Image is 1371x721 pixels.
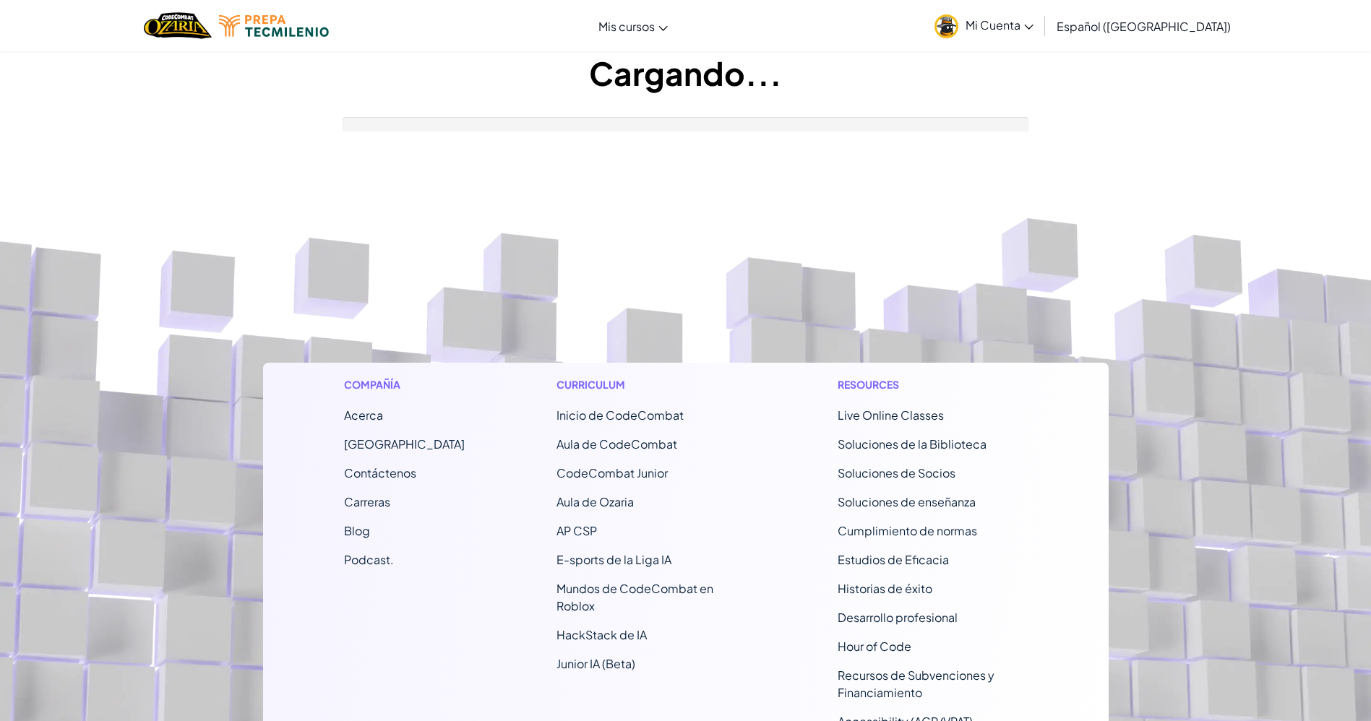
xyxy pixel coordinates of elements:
a: Aula de Ozaria [556,494,634,509]
a: Acerca [344,407,383,423]
span: Inicio de CodeCombat [556,407,684,423]
a: Mi Cuenta [927,3,1041,48]
a: Desarrollo profesional [838,610,958,625]
a: Podcast. [344,552,394,567]
a: E-sports de la Liga IA [556,552,671,567]
a: Estudios de Eficacia [838,552,949,567]
a: Soluciones de Socios [838,465,955,480]
img: Home [144,11,211,40]
a: Soluciones de la Biblioteca [838,436,987,452]
img: avatar [934,14,958,38]
a: Blog [344,523,370,538]
a: Junior IA (Beta) [556,656,635,671]
a: Cumplimiento de normas [838,523,977,538]
a: Soluciones de enseñanza [838,494,976,509]
a: CodeCombat Junior [556,465,668,480]
a: Carreras [344,494,390,509]
img: Tecmilenio logo [219,15,329,37]
a: [GEOGRAPHIC_DATA] [344,436,465,452]
a: Mundos de CodeCombat en Roblox [556,581,713,613]
span: Contáctenos [344,465,416,480]
a: Historias de éxito [838,581,932,596]
a: Recursos de Subvenciones y Financiamiento [838,668,994,700]
a: HackStack de IA [556,627,647,642]
h1: Resources [838,377,1028,392]
h1: Curriculum [556,377,747,392]
a: Español ([GEOGRAPHIC_DATA]) [1049,7,1238,46]
a: Aula de CodeCombat [556,436,677,452]
span: Mis cursos [598,19,655,34]
a: Ozaria by CodeCombat logo [144,11,211,40]
h1: Compañía [344,377,465,392]
span: Español ([GEOGRAPHIC_DATA]) [1057,19,1231,34]
a: AP CSP [556,523,597,538]
a: Hour of Code [838,639,911,654]
a: Live Online Classes [838,407,944,423]
a: Mis cursos [591,7,675,46]
span: Mi Cuenta [966,17,1033,33]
